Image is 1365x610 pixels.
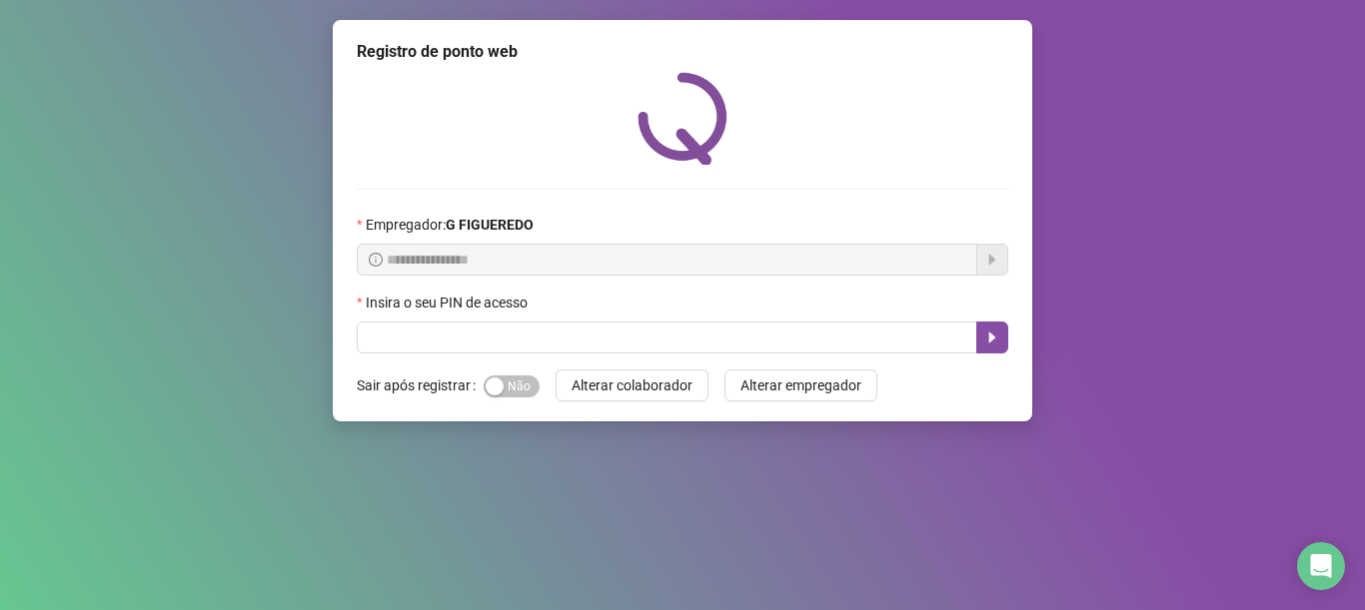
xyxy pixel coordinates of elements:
div: Open Intercom Messenger [1297,542,1345,590]
span: Alterar colaborador [572,374,692,396]
span: caret-right [984,329,1000,345]
div: Registro de ponto web [357,40,1008,64]
label: Insira o seu PIN de acesso [357,292,541,313]
span: Alterar empregador [740,374,861,396]
span: Empregador : [366,214,534,236]
label: Sair após registrar [357,369,484,401]
strong: G FIGUEREDO [446,217,534,233]
button: Alterar empregador [724,369,877,401]
span: info-circle [369,253,383,267]
img: QRPoint [638,72,727,165]
button: Alterar colaborador [556,369,708,401]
